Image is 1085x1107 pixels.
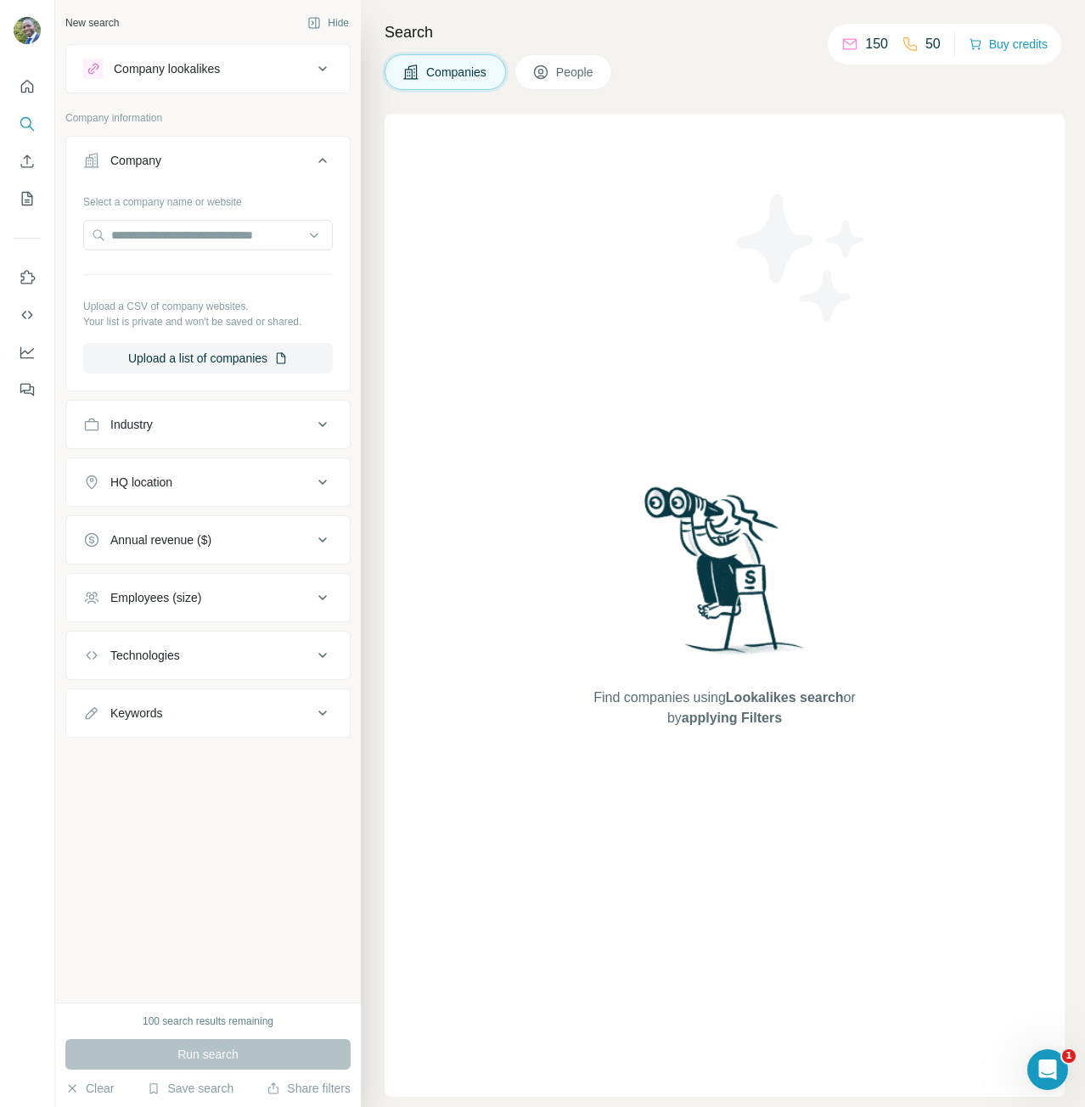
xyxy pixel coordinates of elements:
[114,60,220,77] div: Company lookalikes
[147,1080,233,1097] button: Save search
[14,183,41,214] button: My lists
[969,32,1048,56] button: Buy credits
[295,10,361,36] button: Hide
[110,152,161,169] div: Company
[267,1080,351,1097] button: Share filters
[426,64,488,81] span: Companies
[65,1080,114,1097] button: Clear
[725,182,878,334] img: Surfe Illustration - Stars
[110,589,201,606] div: Employees (size)
[110,647,180,664] div: Technologies
[14,300,41,330] button: Use Surfe API
[66,635,350,676] button: Technologies
[14,374,41,405] button: Feedback
[385,20,1065,44] h4: Search
[637,482,813,672] img: Surfe Illustration - Woman searching with binoculars
[66,520,350,560] button: Annual revenue ($)
[925,34,941,54] p: 50
[66,48,350,89] button: Company lookalikes
[110,531,211,548] div: Annual revenue ($)
[65,15,119,31] div: New search
[66,693,350,733] button: Keywords
[1062,1049,1076,1063] span: 1
[83,299,333,314] p: Upload a CSV of company websites.
[83,343,333,374] button: Upload a list of companies
[726,690,844,705] span: Lookalikes search
[14,109,41,139] button: Search
[14,146,41,177] button: Enrich CSV
[143,1014,273,1029] div: 100 search results remaining
[66,140,350,188] button: Company
[14,262,41,293] button: Use Surfe on LinkedIn
[14,71,41,102] button: Quick start
[66,462,350,503] button: HQ location
[65,110,351,126] p: Company information
[110,416,153,433] div: Industry
[588,688,860,728] span: Find companies using or by
[865,34,888,54] p: 150
[682,711,782,725] span: applying Filters
[1027,1049,1068,1090] iframe: Intercom live chat
[556,64,595,81] span: People
[83,188,333,210] div: Select a company name or website
[14,337,41,368] button: Dashboard
[83,314,333,329] p: Your list is private and won't be saved or shared.
[110,474,172,491] div: HQ location
[66,577,350,618] button: Employees (size)
[14,17,41,44] img: Avatar
[66,404,350,445] button: Industry
[110,705,162,722] div: Keywords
